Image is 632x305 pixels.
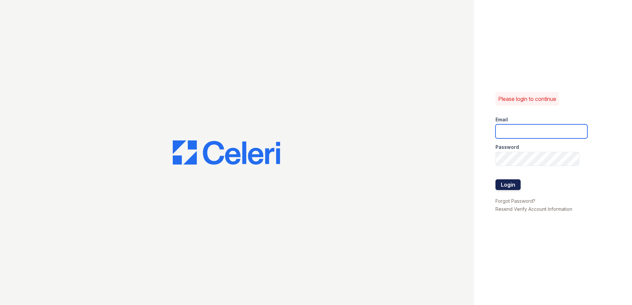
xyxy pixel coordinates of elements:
p: Please login to continue [498,95,556,103]
img: CE_Logo_Blue-a8612792a0a2168367f1c8372b55b34899dd931a85d93a1a3d3e32e68fde9ad4.png [173,140,280,165]
a: Resend Verify Account Information [495,206,572,212]
label: Password [495,144,519,150]
label: Email [495,116,508,123]
button: Login [495,179,521,190]
a: Forgot Password? [495,198,535,204]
